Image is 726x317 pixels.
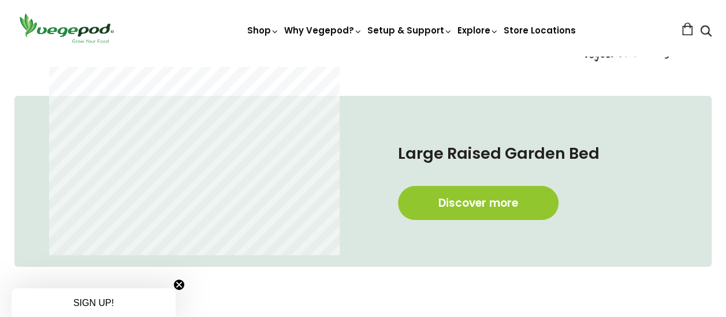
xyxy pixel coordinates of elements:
a: Store Locations [504,24,576,36]
img: Vegepod [14,12,118,44]
a: Shop [247,24,280,36]
a: Explore [457,24,499,36]
div: SIGN UP!Close teaser [12,288,176,317]
a: Setup & Support [367,24,453,36]
h4: Large Raised Garden Bed [398,142,666,165]
span: SIGN UP! [73,298,114,308]
a: Why Vegepod? [284,24,363,36]
a: Search [700,26,712,38]
a: Discover more [398,186,559,220]
button: Close teaser [173,279,185,290]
